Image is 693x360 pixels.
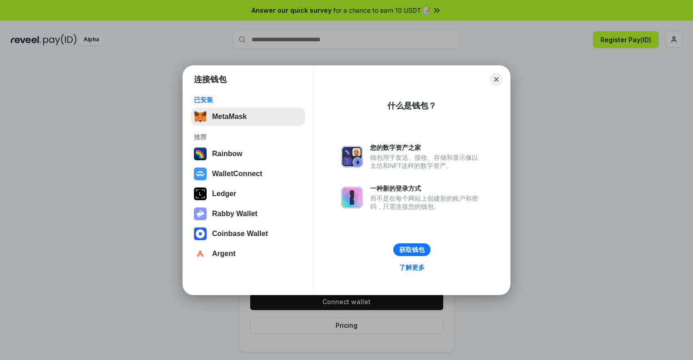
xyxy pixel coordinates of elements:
img: svg+xml,%3Csvg%20width%3D%22120%22%20height%3D%22120%22%20viewBox%3D%220%200%20120%20120%22%20fil... [194,148,207,160]
img: svg+xml,%3Csvg%20width%3D%2228%22%20height%3D%2228%22%20viewBox%3D%220%200%2028%2028%22%20fill%3D... [194,168,207,180]
img: svg+xml,%3Csvg%20width%3D%2228%22%20height%3D%2228%22%20viewBox%3D%220%200%2028%2028%22%20fill%3D... [194,227,207,240]
div: Rabby Wallet [212,210,257,218]
div: 已安装 [194,96,302,104]
div: Argent [212,250,236,258]
h1: 连接钱包 [194,74,227,85]
img: svg+xml,%3Csvg%20fill%3D%22none%22%20height%3D%2233%22%20viewBox%3D%220%200%2035%2033%22%20width%... [194,110,207,123]
div: 推荐 [194,133,302,141]
img: svg+xml,%3Csvg%20xmlns%3D%22http%3A%2F%2Fwww.w3.org%2F2000%2Fsvg%22%20fill%3D%22none%22%20viewBox... [341,187,363,208]
img: svg+xml,%3Csvg%20xmlns%3D%22http%3A%2F%2Fwww.w3.org%2F2000%2Fsvg%22%20width%3D%2228%22%20height%3... [194,187,207,200]
button: WalletConnect [191,165,305,183]
img: svg+xml,%3Csvg%20xmlns%3D%22http%3A%2F%2Fwww.w3.org%2F2000%2Fsvg%22%20fill%3D%22none%22%20viewBox... [194,207,207,220]
div: MetaMask [212,113,247,121]
div: Rainbow [212,150,243,158]
button: Rabby Wallet [191,205,305,223]
button: Coinbase Wallet [191,225,305,243]
div: Coinbase Wallet [212,230,268,238]
div: 什么是钱包？ [387,100,436,111]
div: 获取钱包 [399,246,425,254]
button: MetaMask [191,108,305,126]
button: Ledger [191,185,305,203]
div: Ledger [212,190,236,198]
button: Argent [191,245,305,263]
button: Rainbow [191,145,305,163]
div: 一种新的登录方式 [370,184,483,192]
div: 而不是在每个网站上创建新的账户和密码，只需连接您的钱包。 [370,194,483,211]
img: svg+xml,%3Csvg%20xmlns%3D%22http%3A%2F%2Fwww.w3.org%2F2000%2Fsvg%22%20fill%3D%22none%22%20viewBox... [341,146,363,168]
div: 钱包用于发送、接收、存储和显示像以太坊和NFT这样的数字资产。 [370,153,483,170]
div: 您的数字资产之家 [370,143,483,152]
div: WalletConnect [212,170,262,178]
button: Close [490,73,503,86]
img: svg+xml,%3Csvg%20width%3D%2228%22%20height%3D%2228%22%20viewBox%3D%220%200%2028%2028%22%20fill%3D... [194,247,207,260]
a: 了解更多 [394,261,430,273]
div: 了解更多 [399,263,425,271]
button: 获取钱包 [393,243,431,256]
